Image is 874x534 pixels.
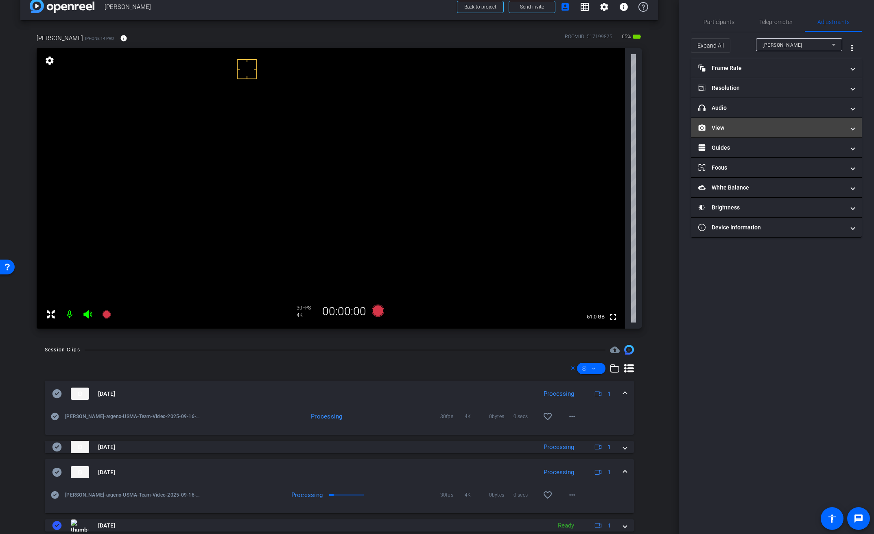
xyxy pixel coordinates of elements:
[607,390,611,398] span: 1
[854,514,863,523] mat-icon: message
[98,443,115,451] span: [DATE]
[520,4,544,10] span: Send invite
[698,223,845,232] mat-panel-title: Device Information
[45,407,634,435] div: thumb-nail[DATE]Processing1
[513,412,538,421] span: 0 secs
[543,490,553,500] mat-icon: favorite_border
[691,78,862,98] mat-expansion-panel-header: Resolution
[37,34,83,43] span: [PERSON_NAME]
[71,466,89,478] img: thumb-nail
[567,490,577,500] mat-icon: more_horiz
[45,485,634,513] div: thumb-nail[DATE]Processing1
[297,312,317,318] div: 4K
[691,198,862,217] mat-expansion-panel-header: Brightness
[827,514,837,523] mat-icon: accessibility
[691,138,862,157] mat-expansion-panel-header: Guides
[543,412,553,421] mat-icon: favorite_border
[698,144,845,152] mat-panel-title: Guides
[704,19,734,25] span: Participants
[260,491,327,499] div: Processing
[464,4,496,10] span: Back to project
[540,468,578,477] div: Processing
[71,441,89,453] img: thumb-nail
[691,98,862,118] mat-expansion-panel-header: Audio
[698,104,845,112] mat-panel-title: Audio
[624,345,634,355] img: Session clips
[98,521,115,530] span: [DATE]
[817,19,850,25] span: Adjustments
[509,1,555,13] button: Send invite
[691,218,862,237] mat-expansion-panel-header: Device Information
[691,178,862,197] mat-expansion-panel-header: White Balance
[607,443,611,451] span: 1
[45,519,634,532] mat-expansion-panel-header: thumb-nail[DATE]Ready1
[698,203,845,212] mat-panel-title: Brightness
[584,312,607,322] span: 51.0 GB
[98,390,115,398] span: [DATE]
[317,305,371,318] div: 00:00:00
[120,35,127,42] mat-icon: info
[65,412,201,421] span: [PERSON_NAME]-argenx-USMA-Team-Video-2025-09-16-10-17-23-084-0
[691,58,862,78] mat-expansion-panel-header: Frame Rate
[599,2,609,12] mat-icon: settings
[565,33,612,45] div: ROOM ID: 517199875
[45,346,80,354] div: Session Clips
[698,84,845,92] mat-panel-title: Resolution
[297,305,317,311] div: 30
[45,459,634,485] mat-expansion-panel-header: thumb-nail[DATE]Processing1
[580,2,590,12] mat-icon: grid_on
[45,381,634,407] mat-expansion-panel-header: thumb-nail[DATE]Processing1
[440,491,465,499] span: 30fps
[847,43,857,53] mat-icon: more_vert
[465,412,489,421] span: 4K
[610,345,620,355] mat-icon: cloud_upload
[71,519,89,532] img: thumb-nail
[619,2,629,12] mat-icon: info
[842,38,862,58] button: More Options for Adjustments Panel
[691,158,862,177] mat-expansion-panel-header: Focus
[763,42,802,48] span: [PERSON_NAME]
[607,468,611,477] span: 1
[513,491,538,499] span: 0 secs
[691,118,862,137] mat-expansion-panel-header: View
[65,491,201,499] span: [PERSON_NAME]-argenx-USMA-Team-Video-2025-09-16-10-09-57-869-0
[71,388,89,400] img: thumb-nail
[489,491,513,499] span: 0bytes
[632,32,642,41] mat-icon: battery_std
[554,521,578,530] div: Ready
[85,35,114,41] span: iPhone 14 Pro
[489,412,513,421] span: 0bytes
[465,491,489,499] span: 4K
[698,163,845,172] mat-panel-title: Focus
[540,389,578,399] div: Processing
[621,30,632,43] span: 65%
[698,124,845,132] mat-panel-title: View
[457,1,504,13] button: Back to project
[98,468,115,477] span: [DATE]
[607,521,611,530] span: 1
[698,183,845,192] mat-panel-title: White Balance
[440,412,465,421] span: 30fps
[697,38,724,53] span: Expand All
[45,441,634,453] mat-expansion-panel-header: thumb-nail[DATE]Processing1
[302,305,311,311] span: FPS
[759,19,793,25] span: Teleprompter
[691,38,730,53] button: Expand All
[279,412,346,421] div: Processing
[610,345,620,355] span: Destinations for your clips
[567,412,577,421] mat-icon: more_horiz
[540,442,578,452] div: Processing
[560,2,570,12] mat-icon: account_box
[608,312,618,322] mat-icon: fullscreen
[44,56,55,65] mat-icon: settings
[698,64,845,72] mat-panel-title: Frame Rate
